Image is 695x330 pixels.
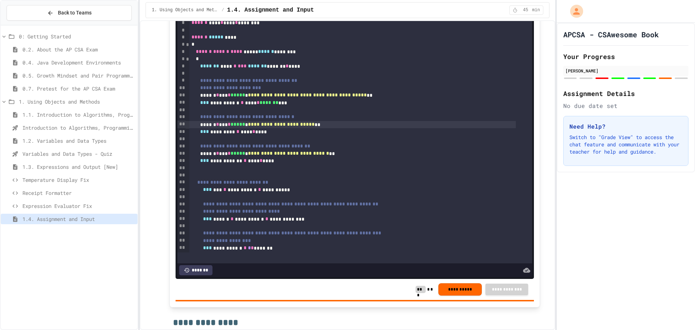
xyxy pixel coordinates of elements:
span: 1. Using Objects and Methods [152,7,219,13]
span: Introduction to Algorithms, Programming, and Compilers [22,124,135,131]
span: Receipt Formatter [22,189,135,197]
span: / [222,7,224,13]
span: min [532,7,540,13]
span: Variables and Data Types - Quiz [22,150,135,158]
span: Expression Evaluator Fix [22,202,135,210]
span: 1. Using Objects and Methods [19,98,135,105]
span: 0.7. Pretest for the AP CSA Exam [22,85,135,92]
span: Temperature Display Fix [22,176,135,184]
h3: Need Help? [569,122,682,131]
span: 1.1. Introduction to Algorithms, Programming, and Compilers [22,111,135,118]
div: [PERSON_NAME] [565,67,686,74]
span: Back to Teams [58,9,92,17]
span: 0: Getting Started [19,33,135,40]
p: Switch to "Grade View" to access the chat feature and communicate with your teacher for help and ... [569,134,682,155]
span: 1.4. Assignment and Input [227,6,314,14]
h2: Assignment Details [563,88,688,99]
button: Back to Teams [7,5,132,21]
span: 1.2. Variables and Data Types [22,137,135,145]
h2: Your Progress [563,51,688,62]
span: 0.5. Growth Mindset and Pair Programming [22,72,135,79]
div: My Account [563,3,585,20]
span: 1.4. Assignment and Input [22,215,135,223]
h1: APCSA - CSAwesome Book [563,29,659,39]
span: 1.3. Expressions and Output [New] [22,163,135,171]
span: 0.2. About the AP CSA Exam [22,46,135,53]
div: No due date set [563,101,688,110]
span: 0.4. Java Development Environments [22,59,135,66]
span: 45 [520,7,531,13]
